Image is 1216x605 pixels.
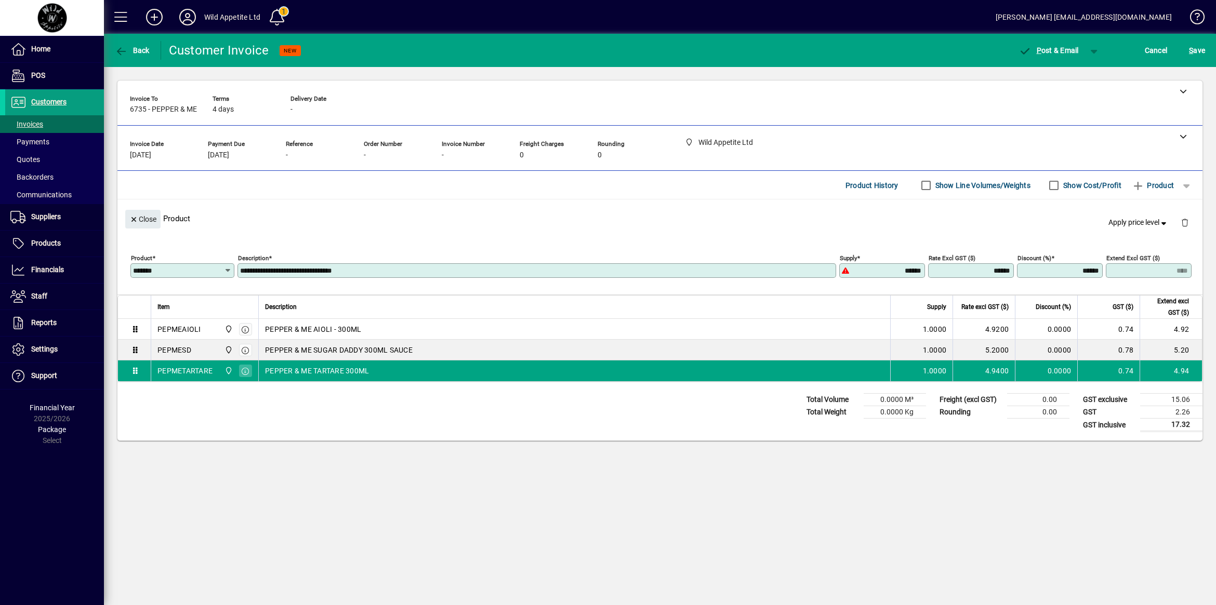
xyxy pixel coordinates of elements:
[30,404,75,412] span: Financial Year
[284,47,297,54] span: NEW
[1078,394,1140,406] td: GST exclusive
[265,366,369,376] span: PEPPER & ME TARTARE 300ML
[1140,406,1202,419] td: 2.26
[1127,176,1179,195] button: Product
[1186,41,1208,60] button: Save
[5,204,104,230] a: Suppliers
[1140,394,1202,406] td: 15.06
[130,105,197,114] span: 6735 - PEPPER & ME
[1036,301,1071,313] span: Discount (%)
[112,41,152,60] button: Back
[959,366,1009,376] div: 4.9400
[1140,319,1202,340] td: 4.92
[1140,419,1202,432] td: 17.32
[10,138,49,146] span: Payments
[1077,360,1140,381] td: 0.74
[801,394,864,406] td: Total Volume
[117,199,1202,237] div: Product
[442,151,444,159] span: -
[598,151,602,159] span: 0
[923,345,947,355] span: 1.0000
[131,254,152,262] mat-label: Product
[5,186,104,204] a: Communications
[130,151,151,159] span: [DATE]
[1140,340,1202,360] td: 5.20
[841,176,903,195] button: Product History
[1077,319,1140,340] td: 0.74
[31,45,50,53] span: Home
[5,284,104,310] a: Staff
[31,265,64,274] span: Financials
[31,212,61,221] span: Suppliers
[5,115,104,133] a: Invoices
[5,363,104,389] a: Support
[1015,340,1077,360] td: 0.0000
[1172,218,1197,227] app-page-header-button: Delete
[286,151,288,159] span: -
[959,324,1009,334] div: 4.9200
[1015,319,1077,340] td: 0.0000
[5,133,104,151] a: Payments
[171,8,204,26] button: Profile
[10,155,40,164] span: Quotes
[10,173,54,181] span: Backorders
[1108,217,1169,228] span: Apply price level
[5,231,104,257] a: Products
[5,257,104,283] a: Financials
[1104,213,1173,232] button: Apply price level
[934,394,1007,406] td: Freight (excl GST)
[1140,360,1202,381] td: 4.94
[125,210,161,228] button: Close
[364,151,366,159] span: -
[265,301,297,313] span: Description
[1019,46,1079,55] span: ost & Email
[157,345,191,355] div: PEPMESD
[1007,394,1069,406] td: 0.00
[10,191,72,199] span: Communications
[204,9,260,25] div: Wild Appetite Ltd
[5,151,104,168] a: Quotes
[1142,41,1170,60] button: Cancel
[157,301,170,313] span: Item
[115,46,150,55] span: Back
[138,8,171,26] button: Add
[31,71,45,79] span: POS
[923,366,947,376] span: 1.0000
[1113,301,1133,313] span: GST ($)
[929,254,975,262] mat-label: Rate excl GST ($)
[923,324,947,334] span: 1.0000
[31,345,58,353] span: Settings
[208,151,229,159] span: [DATE]
[31,98,67,106] span: Customers
[5,63,104,89] a: POS
[38,425,66,434] span: Package
[10,120,43,128] span: Invoices
[996,9,1172,25] div: [PERSON_NAME] [EMAIL_ADDRESS][DOMAIN_NAME]
[864,394,926,406] td: 0.0000 M³
[520,151,524,159] span: 0
[31,318,57,327] span: Reports
[265,345,413,355] span: PEPPER & ME SUGAR DADDY 300ML SAUCE
[129,211,156,228] span: Close
[1061,180,1121,191] label: Show Cost/Profit
[238,254,269,262] mat-label: Description
[1106,254,1160,262] mat-label: Extend excl GST ($)
[801,406,864,419] td: Total Weight
[290,105,293,114] span: -
[123,214,163,223] app-page-header-button: Close
[864,406,926,419] td: 0.0000 Kg
[1078,419,1140,432] td: GST inclusive
[157,366,213,376] div: PEPMETARTARE
[1132,177,1174,194] span: Product
[845,177,898,194] span: Product History
[933,180,1030,191] label: Show Line Volumes/Weights
[222,365,234,377] span: Wild Appetite Ltd
[213,105,234,114] span: 4 days
[959,345,1009,355] div: 5.2000
[1077,340,1140,360] td: 0.78
[1189,46,1193,55] span: S
[31,239,61,247] span: Products
[1146,295,1189,318] span: Extend excl GST ($)
[1037,46,1041,55] span: P
[1078,406,1140,419] td: GST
